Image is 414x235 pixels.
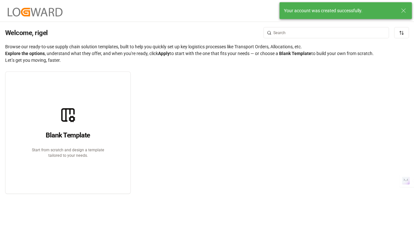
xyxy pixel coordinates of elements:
[8,8,62,16] img: Logward_new_orange.png
[5,43,409,64] div: Browse our ready-to-use supply chain solution templates, built to help you quickly set up key log...
[263,27,389,38] input: Search
[5,28,48,37] h3: Welcome, rigel
[32,147,104,153] p: Start from scratch and design a template
[5,51,45,56] strong: Explore the options
[46,131,90,140] h3: Blank Template
[284,7,395,14] div: Your account was created successfully.
[279,51,311,56] strong: Blank Template
[32,153,104,159] div: tailored to your needs.
[158,51,170,56] strong: Apply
